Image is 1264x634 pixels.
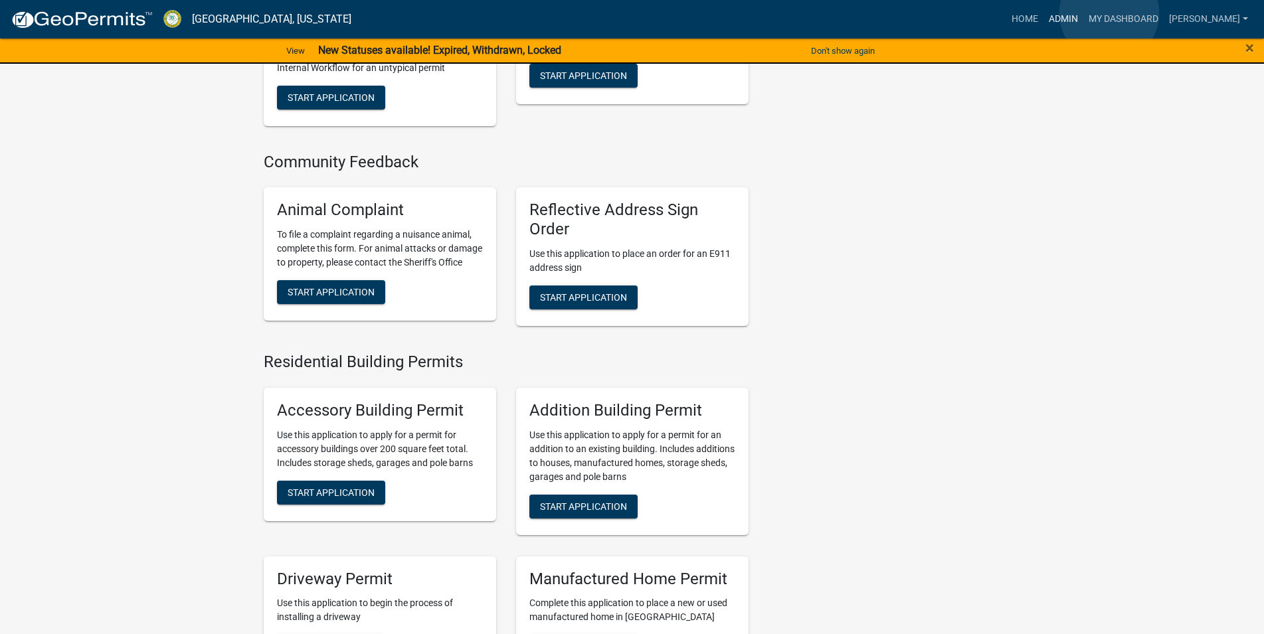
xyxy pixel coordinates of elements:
h5: Driveway Permit [277,570,483,589]
a: My Dashboard [1083,7,1164,32]
h5: Manufactured Home Permit [529,570,735,589]
span: Start Application [540,292,627,303]
h5: Reflective Address Sign Order [529,200,735,239]
button: Start Application [277,86,385,110]
a: [PERSON_NAME] [1164,7,1253,32]
button: Don't show again [806,40,880,62]
span: Start Application [288,92,375,102]
img: Crawford County, Georgia [163,10,181,28]
p: To file a complaint regarding a nuisance animal, complete this form. For animal attacks or damage... [277,228,483,270]
button: Start Application [277,481,385,505]
button: Start Application [529,285,638,309]
p: Use this application to apply for a permit for an addition to an existing building. Includes addi... [529,428,735,484]
a: Admin [1043,7,1083,32]
p: Use this application to apply for a permit for accessory buildings over 200 square feet total. In... [277,428,483,470]
span: Start Application [288,487,375,497]
p: Use this application to place an order for an E911 address sign [529,247,735,275]
button: Start Application [529,495,638,518]
h4: Residential Building Permits [264,353,749,372]
strong: New Statuses available! Expired, Withdrawn, Locked [318,44,561,56]
span: Start Application [540,501,627,511]
h5: Animal Complaint [277,200,483,220]
span: × [1245,39,1254,57]
span: Start Application [288,287,375,297]
button: Start Application [529,64,638,88]
button: Start Application [277,280,385,304]
h4: Community Feedback [264,153,749,172]
a: Home [1006,7,1043,32]
button: Close [1245,40,1254,56]
span: Start Application [540,70,627,80]
a: View [281,40,310,62]
p: Use this application to begin the process of installing a driveway [277,596,483,624]
h5: Addition Building Permit [529,401,735,420]
h5: Accessory Building Permit [277,401,483,420]
p: Internal Workflow for an untypical permit [277,61,483,75]
a: [GEOGRAPHIC_DATA], [US_STATE] [192,8,351,31]
p: Complete this application to place a new or used manufactured home in [GEOGRAPHIC_DATA] [529,596,735,624]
